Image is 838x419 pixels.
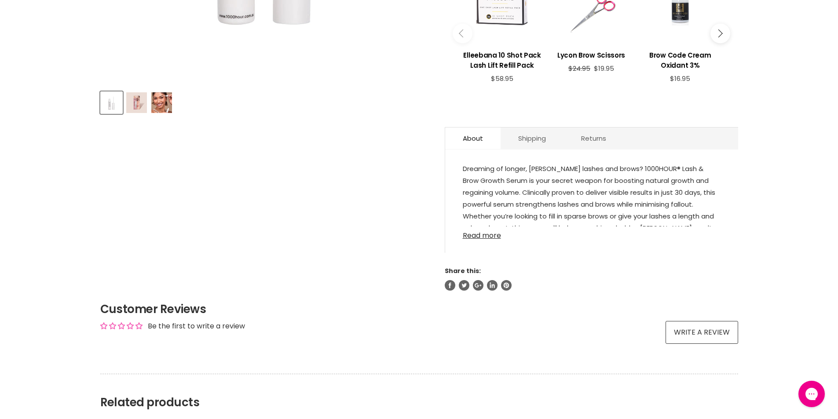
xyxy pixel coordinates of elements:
h3: Brow Code Cream Oxidant 3% [640,50,720,70]
a: Shipping [501,128,564,149]
h2: Customer Reviews [100,301,738,317]
button: 1000 Hour Lash & Brow Growth Serum [100,91,123,114]
span: $16.95 [670,74,690,83]
span: Share this: [445,266,481,275]
a: View product:Brow Code Cream Oxidant 3% [640,44,720,75]
img: 1000 Hour Lash & Brow Growth Serum [151,92,172,113]
a: About [445,128,501,149]
h3: Elleebana 10 Shot Pack Lash Lift Refill Pack [462,50,542,70]
img: 1000 Hour Lash & Brow Growth Serum [126,92,147,113]
h3: Lycon Brow Scissors [551,50,631,60]
a: View product:Elleebana 10 Shot Pack Lash Lift Refill Pack [462,44,542,75]
a: Returns [564,128,624,149]
p: Dreaming of longer, [PERSON_NAME] lashes and brows? 1000HOUR® Lash & Brow Growth Serum is your se... [463,163,721,236]
aside: Share this: [445,267,738,291]
button: 1000 Hour Lash & Brow Growth Serum [150,91,173,114]
div: Product thumbnails [99,89,430,114]
span: $24.95 [568,64,590,73]
h2: Related products [100,374,738,409]
div: Be the first to write a review [148,321,245,331]
span: $19.95 [594,64,614,73]
button: 1000 Hour Lash & Brow Growth Serum [125,91,148,114]
div: Average rating is 0.00 stars [100,321,143,331]
a: Write a review [666,321,738,344]
span: $58.95 [491,74,513,83]
iframe: Gorgias live chat messenger [794,378,829,410]
a: View product:Lycon Brow Scissors [551,44,631,65]
img: 1000 Hour Lash & Brow Growth Serum [101,92,122,113]
a: Read more [463,226,721,240]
